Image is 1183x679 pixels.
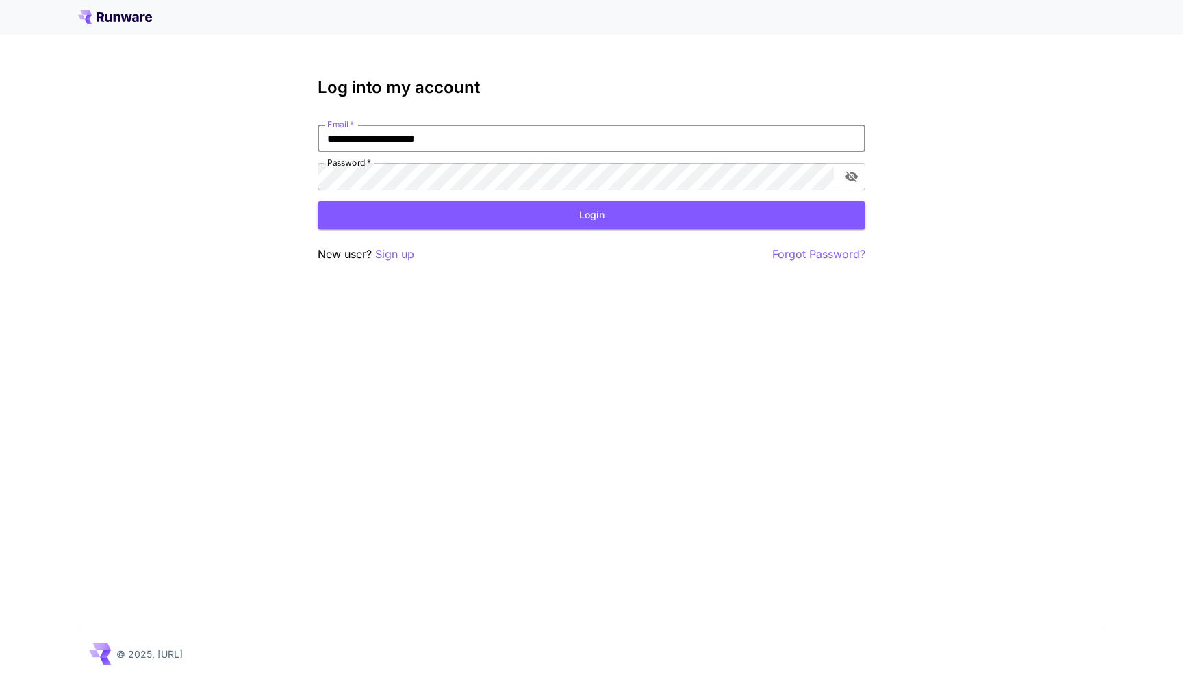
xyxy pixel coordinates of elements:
[839,164,864,189] button: toggle password visibility
[327,118,354,130] label: Email
[327,157,371,168] label: Password
[116,647,183,661] p: © 2025, [URL]
[772,246,865,263] button: Forgot Password?
[318,78,865,97] h3: Log into my account
[375,246,414,263] button: Sign up
[318,246,414,263] p: New user?
[318,201,865,229] button: Login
